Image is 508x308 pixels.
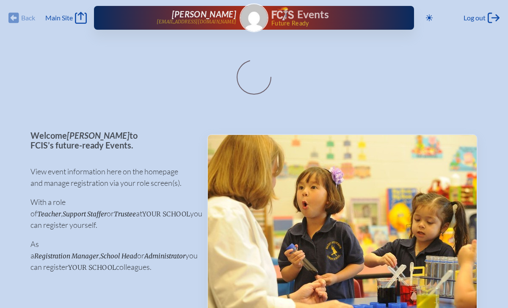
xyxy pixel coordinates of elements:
[121,9,236,26] a: [PERSON_NAME][EMAIL_ADDRESS][DOMAIN_NAME]
[34,252,99,260] span: Registration Manager
[464,14,486,22] span: Log out
[37,210,61,218] span: Teacher
[30,196,193,231] p: With a role of , or at you can register yourself.
[272,7,387,26] div: FCIS Events — Future ready
[45,14,73,22] span: Main Site
[67,130,130,140] span: [PERSON_NAME]
[30,238,193,273] p: As a , or you can register colleagues.
[157,19,236,25] p: [EMAIL_ADDRESS][DOMAIN_NAME]
[240,3,268,32] a: Gravatar
[240,4,268,31] img: Gravatar
[30,166,193,189] p: View event information here on the homepage and manage registration via your role screen(s).
[30,131,193,150] p: Welcome to FCIS’s future-ready Events.
[100,252,137,260] span: School Head
[271,20,387,26] span: Future Ready
[114,210,136,218] span: Trustee
[172,9,236,19] span: [PERSON_NAME]
[144,252,185,260] span: Administrator
[45,12,87,24] a: Main Site
[68,263,116,272] span: your school
[142,210,190,218] span: your school
[63,210,107,218] span: Support Staffer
